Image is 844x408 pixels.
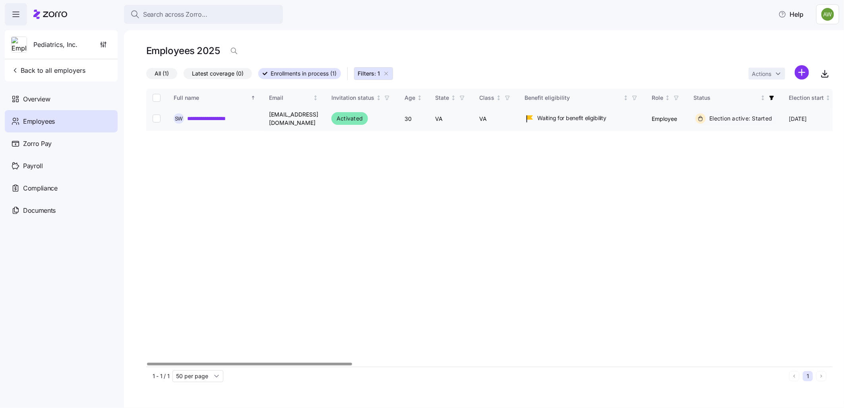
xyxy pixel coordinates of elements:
[5,88,118,110] a: Overview
[816,371,827,381] button: Next page
[354,67,393,80] button: Filters: 1
[33,40,77,50] span: Pediatrics, Inc.
[167,89,263,107] th: Full nameSorted ascending
[175,116,183,121] span: S W
[519,89,646,107] th: Benefit eligibilityNot sorted
[772,6,810,22] button: Help
[5,110,118,132] a: Employees
[795,65,809,80] svg: add icon
[825,95,831,101] div: Not sorted
[417,95,422,101] div: Not sorted
[623,95,629,101] div: Not sorted
[473,89,519,107] th: ClassNot sorted
[473,107,519,131] td: VA
[23,206,56,216] span: Documents
[23,117,55,126] span: Employees
[405,93,415,102] div: Age
[783,89,838,107] th: Election startNot sorted
[337,114,363,123] span: Activated
[313,95,318,101] div: Not sorted
[263,107,325,131] td: [EMAIL_ADDRESS][DOMAIN_NAME]
[436,93,449,102] div: State
[760,95,766,101] div: Not sorted
[5,177,118,199] a: Compliance
[496,95,501,101] div: Not sorted
[250,95,256,101] div: Sorted ascending
[376,95,381,101] div: Not sorted
[8,62,89,78] button: Back to all employers
[646,89,687,107] th: RoleNot sorted
[5,132,118,155] a: Zorro Pay
[153,94,161,102] input: Select all records
[451,95,456,101] div: Not sorted
[687,89,783,107] th: StatusNot sorted
[803,371,813,381] button: 1
[789,93,824,102] div: Election start
[525,93,622,102] div: Benefit eligibility
[789,371,799,381] button: Previous page
[694,93,759,102] div: Status
[174,93,249,102] div: Full name
[153,372,169,380] span: 1 - 1 / 1
[652,93,664,102] div: Role
[5,155,118,177] a: Payroll
[23,139,52,149] span: Zorro Pay
[263,89,325,107] th: EmailNot sorted
[646,107,687,131] td: Employee
[749,68,785,80] button: Actions
[821,8,834,21] img: 187a7125535df60c6aafd4bbd4ff0edb
[358,70,380,78] span: Filters: 1
[11,66,85,75] span: Back to all employers
[331,93,374,102] div: Invitation status
[155,68,169,79] span: All (1)
[665,95,670,101] div: Not sorted
[778,10,803,19] span: Help
[5,199,118,221] a: Documents
[271,68,337,79] span: Enrollments in process (1)
[23,94,50,104] span: Overview
[23,183,58,193] span: Compliance
[23,161,43,171] span: Payroll
[192,68,244,79] span: Latest coverage (0)
[398,107,429,131] td: 30
[269,93,312,102] div: Email
[789,115,807,123] span: [DATE]
[143,10,207,19] span: Search across Zorro...
[12,37,27,53] img: Employer logo
[707,115,772,122] span: Election active: Started
[480,93,495,102] div: Class
[429,89,473,107] th: StateNot sorted
[325,89,398,107] th: Invitation statusNot sorted
[752,71,771,77] span: Actions
[124,5,283,24] button: Search across Zorro...
[429,107,473,131] td: VA
[153,115,161,122] input: Select record 1
[538,114,606,122] span: Waiting for benefit eligibility
[398,89,429,107] th: AgeNot sorted
[146,45,220,57] h1: Employees 2025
